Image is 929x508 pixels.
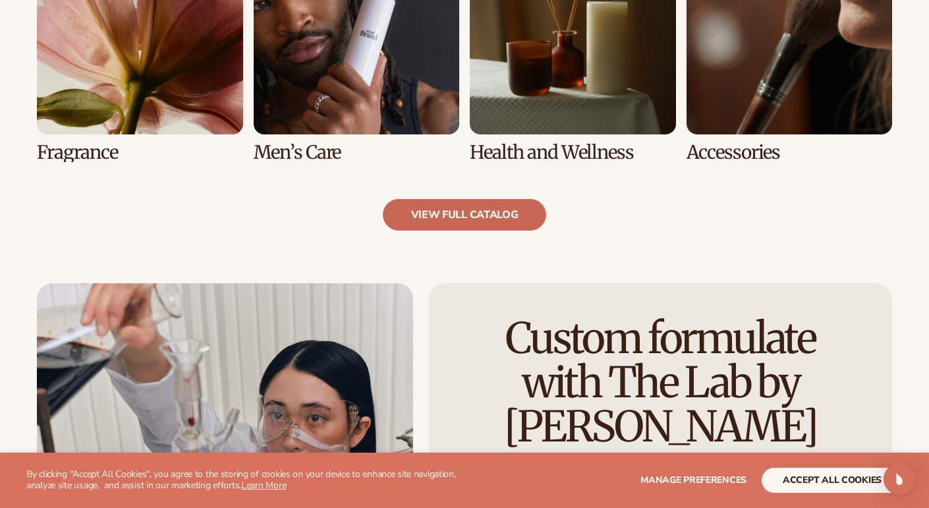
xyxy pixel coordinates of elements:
[762,468,903,493] button: accept all cookies
[884,463,915,495] div: Open Intercom Messenger
[466,316,855,449] h2: Custom formulate with The Lab by [PERSON_NAME]
[640,474,746,486] span: Manage preferences
[26,469,477,492] p: By clicking "Accept All Cookies", you agree to the storing of cookies on your device to enhance s...
[241,479,286,492] a: Learn More
[640,468,746,493] button: Manage preferences
[383,199,547,231] a: view full catalog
